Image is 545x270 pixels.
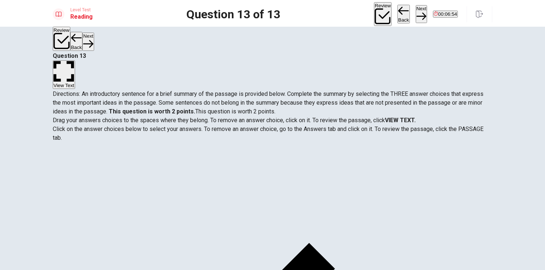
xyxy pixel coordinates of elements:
h1: Reading [70,12,93,21]
span: This question is worth 2 points. [195,108,275,115]
button: Review [374,2,392,26]
button: Back [397,5,410,24]
button: 00:06:54 [433,11,458,18]
button: Next [82,33,94,50]
strong: VIEW TEXT. [385,117,416,124]
h1: Question 13 of 13 [186,10,280,19]
strong: This question is worth 2 points. [107,108,195,115]
span: Level Test [70,7,93,12]
p: Click on the answer choices below to select your answers. To remove an answer choice, go to the A... [53,125,492,142]
button: Review [53,27,70,51]
p: Drag your answers choices to the spaces where they belong. To remove an answer choice, click on i... [53,116,492,125]
button: View Text [53,60,75,89]
span: Directions: An introductory sentence for a brief summary of the passage is provided below. Comple... [53,90,483,115]
button: Next [416,5,427,23]
button: Back [70,32,83,51]
span: 00:06:54 [438,11,457,17]
h4: Question 13 [53,52,492,60]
